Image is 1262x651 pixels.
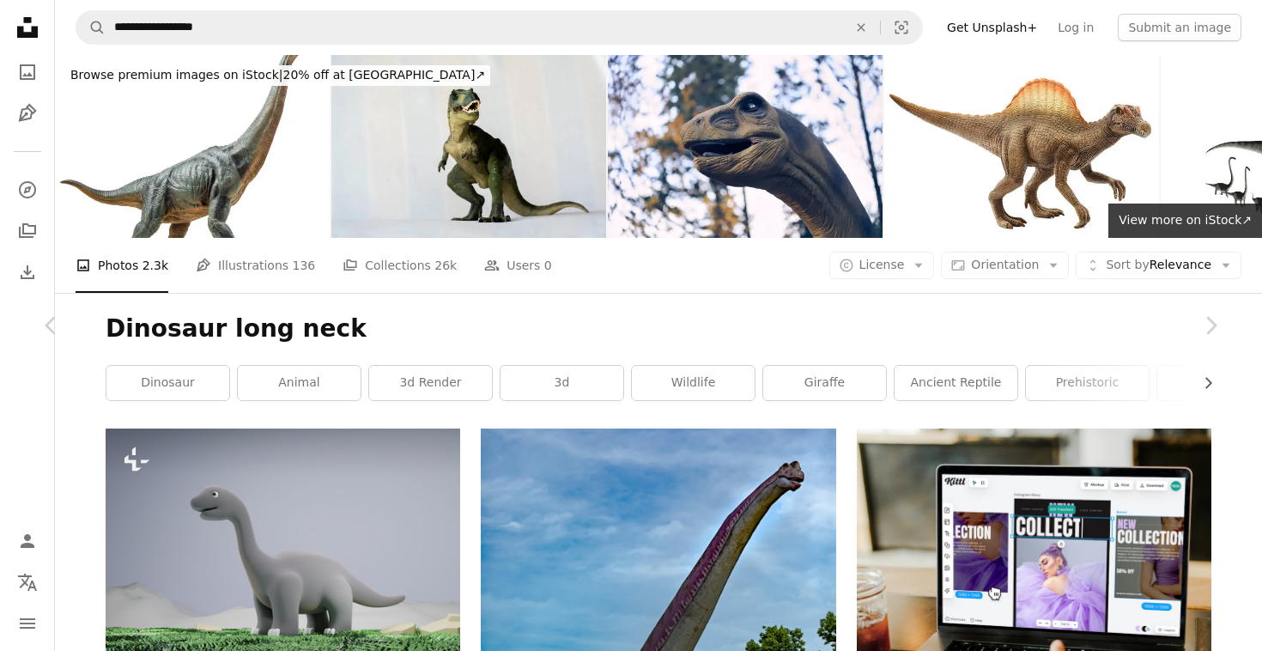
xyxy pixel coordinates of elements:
a: Photos [10,55,45,89]
button: Language [10,565,45,599]
a: Get Unsplash+ [937,14,1047,41]
a: A cartoon brachiosaurus stands on green grass. [106,538,460,554]
img: Vivid model of spinosaurus in white background [884,55,1159,238]
span: 20% off at [GEOGRAPHIC_DATA] ↗ [70,68,485,82]
span: 0 [544,256,552,275]
a: Explore [10,173,45,207]
a: 3d [501,366,623,400]
a: Illustrations 136 [196,238,315,293]
img: Tyrannosaurus rex [331,55,606,238]
button: Submit an image [1118,14,1241,41]
img: Against the background of trees is the head of a brachiosaurus, one of the largest and most popul... [608,55,883,238]
span: Relevance [1106,257,1211,274]
a: Next [1159,243,1262,408]
button: License [829,252,935,279]
a: wildlife [632,366,755,400]
a: Browse premium images on iStock|20% off at [GEOGRAPHIC_DATA]↗ [55,55,501,96]
a: Users 0 [484,238,552,293]
span: Sort by [1106,258,1149,271]
a: Collections [10,214,45,248]
a: animal [238,366,361,400]
button: Sort byRelevance [1076,252,1241,279]
a: dinosaur [106,366,229,400]
a: prehistoric [1026,366,1149,400]
img: Brachiosaurus ,dinosaur on white background Clipping path [55,55,330,238]
a: 3d render [369,366,492,400]
span: View more on iStock ↗ [1119,213,1252,227]
button: Search Unsplash [76,11,106,44]
a: Log in [1047,14,1104,41]
a: Log in / Sign up [10,524,45,558]
a: giraffe [763,366,886,400]
button: Visual search [881,11,922,44]
a: Collections 26k [343,238,457,293]
button: Orientation [941,252,1069,279]
button: Clear [842,11,880,44]
button: Menu [10,606,45,641]
span: Orientation [971,258,1039,271]
a: ancient reptile [895,366,1017,400]
span: 136 [293,256,316,275]
span: Browse premium images on iStock | [70,68,282,82]
a: View more on iStock↗ [1108,204,1262,238]
a: Illustrations [10,96,45,131]
form: Find visuals sitewide [76,10,923,45]
span: 26k [434,256,457,275]
h1: Dinosaur long neck [106,313,1211,344]
span: License [859,258,905,271]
